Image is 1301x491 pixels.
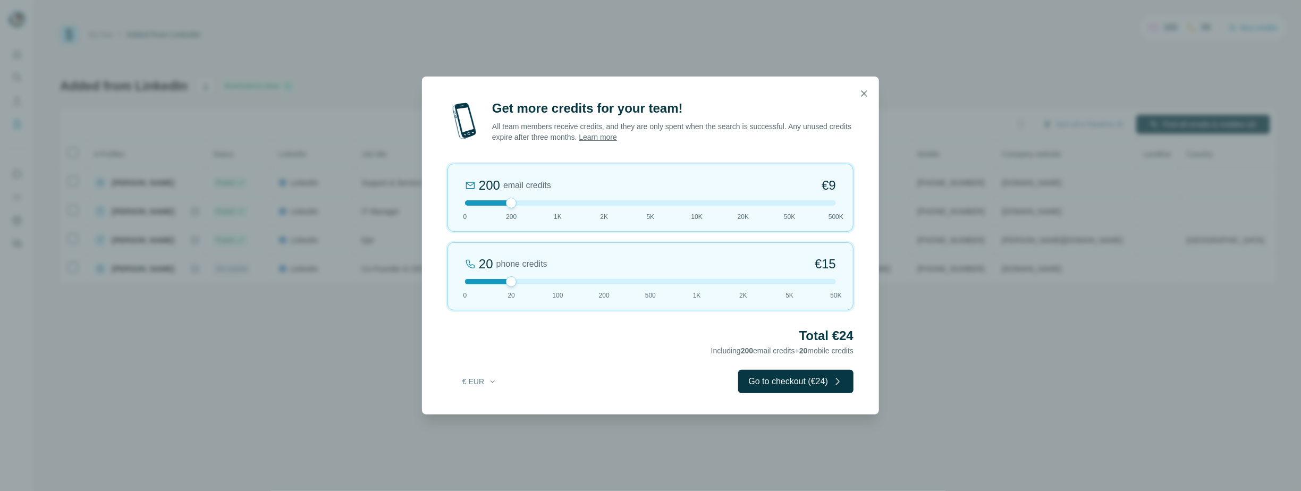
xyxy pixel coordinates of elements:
span: 2K [600,212,608,222]
span: phone credits [496,258,547,270]
span: 2K [739,291,747,300]
span: €9 [822,177,836,194]
span: 0 [463,212,467,222]
span: 10K [691,212,703,222]
span: 0 [463,291,467,300]
span: 500K [829,212,843,222]
button: Go to checkout (€24) [738,370,854,393]
span: Including email credits + mobile credits [711,346,854,355]
span: email credits [503,179,551,192]
div: 200 [479,177,500,194]
img: mobile-phone [447,100,481,142]
span: 5K [785,291,793,300]
span: 500 [645,291,656,300]
span: 200 [506,212,517,222]
p: All team members receive credits, and they are only spent when the search is successful. Any unus... [492,121,854,142]
span: 200 [741,346,753,355]
a: Learn more [579,133,617,141]
h2: Total €24 [447,327,854,344]
button: € EUR [455,372,504,391]
span: 50K [784,212,795,222]
span: 1K [554,212,562,222]
span: 20 [508,291,515,300]
div: 20 [479,256,493,273]
span: 100 [552,291,563,300]
span: €15 [815,256,836,273]
span: 1K [693,291,701,300]
span: 20 [799,346,808,355]
span: 20K [738,212,749,222]
span: 5K [647,212,655,222]
span: 50K [830,291,841,300]
span: 200 [599,291,610,300]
